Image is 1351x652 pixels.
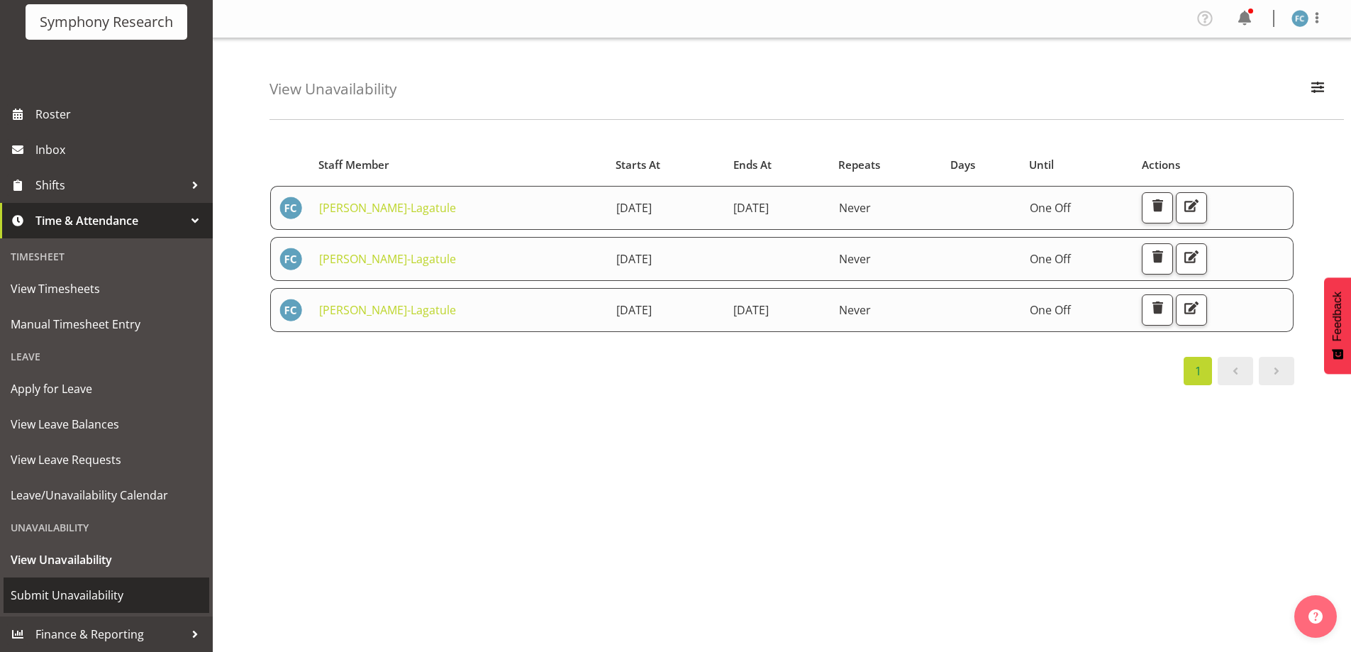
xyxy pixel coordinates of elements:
button: Edit Unavailability [1176,294,1207,326]
img: help-xxl-2.png [1308,609,1323,624]
a: [PERSON_NAME]-Lagatule [319,200,456,216]
div: Unavailability [4,513,209,542]
a: Apply for Leave [4,371,209,407]
span: Apply for Leave [11,378,202,399]
button: Filter Employees [1303,74,1333,105]
span: Days [950,157,975,173]
span: Shifts [35,175,184,196]
span: View Leave Balances [11,414,202,435]
span: Feedback [1331,292,1344,341]
span: Starts At [616,157,660,173]
span: Actions [1142,157,1180,173]
span: One Off [1030,302,1071,318]
button: Feedback - Show survey [1324,277,1351,374]
button: Delete Unavailability [1142,243,1173,275]
button: Edit Unavailability [1176,243,1207,275]
a: Submit Unavailability [4,578,209,613]
span: [DATE] [616,200,652,216]
span: Repeats [838,157,880,173]
a: View Leave Requests [4,442,209,477]
span: One Off [1030,251,1071,267]
span: Never [839,302,871,318]
a: Manual Timesheet Entry [4,306,209,342]
button: Edit Unavailability [1176,192,1207,223]
button: Delete Unavailability [1142,192,1173,223]
span: View Timesheets [11,278,202,299]
span: View Leave Requests [11,449,202,470]
a: View Leave Balances [4,407,209,442]
span: [DATE] [616,302,652,318]
div: Symphony Research [40,11,173,33]
img: fisi-cook-lagatule1979.jpg [279,197,302,219]
span: Inbox [35,139,206,160]
span: Finance & Reporting [35,624,184,645]
span: Manual Timesheet Entry [11,314,202,335]
div: Timesheet [4,242,209,271]
span: [DATE] [733,302,769,318]
a: View Unavailability [4,542,209,578]
img: fisi-cook-lagatule1979.jpg [279,248,302,270]
h4: View Unavailability [269,81,396,97]
a: [PERSON_NAME]-Lagatule [319,251,456,267]
span: Submit Unavailability [11,585,202,606]
span: [DATE] [616,251,652,267]
span: Until [1029,157,1054,173]
span: Staff Member [318,157,389,173]
span: Ends At [733,157,772,173]
span: Roster [35,104,206,125]
span: View Unavailability [11,549,202,570]
span: Time & Attendance [35,210,184,231]
a: Leave/Unavailability Calendar [4,477,209,513]
span: Leave/Unavailability Calendar [11,485,202,506]
img: fisi-cook-lagatule1979.jpg [279,299,302,321]
a: [PERSON_NAME]-Lagatule [319,302,456,318]
span: One Off [1030,200,1071,216]
span: Never [839,251,871,267]
img: fisi-cook-lagatule1979.jpg [1291,10,1308,27]
span: Never [839,200,871,216]
button: Delete Unavailability [1142,294,1173,326]
a: View Timesheets [4,271,209,306]
div: Leave [4,342,209,371]
span: [DATE] [733,200,769,216]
